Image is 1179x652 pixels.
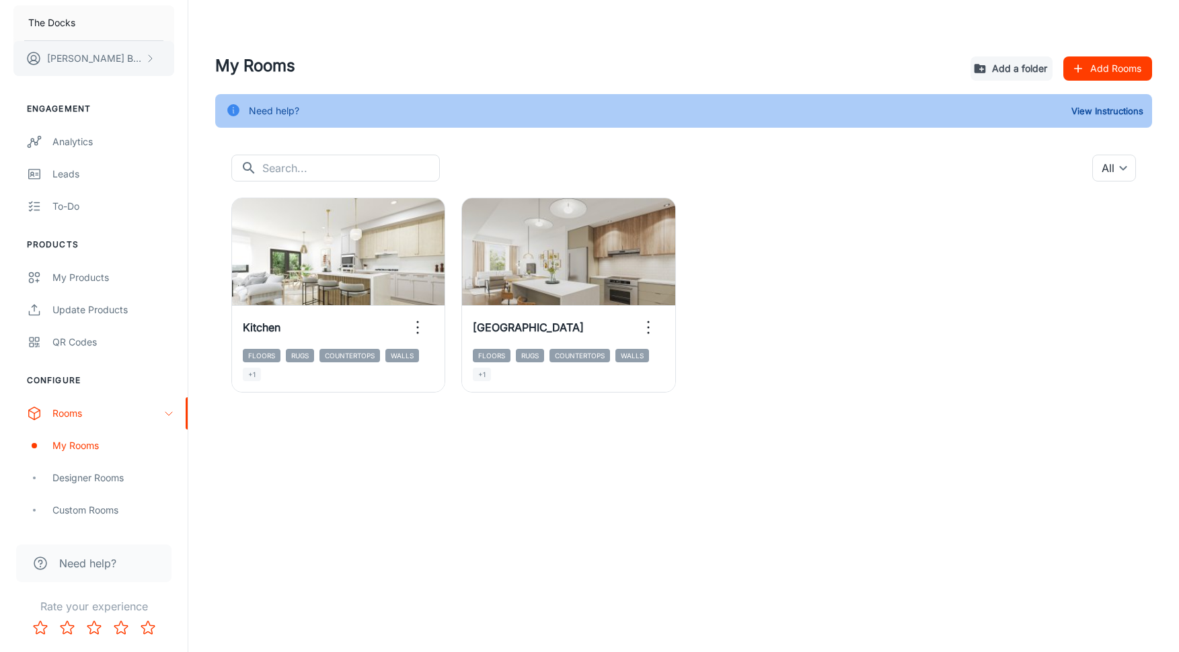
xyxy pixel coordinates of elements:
[1068,101,1147,121] button: View Instructions
[215,54,960,78] h4: My Rooms
[971,56,1053,81] button: Add a folder
[473,319,584,335] h6: [GEOGRAPHIC_DATA]
[319,349,380,362] span: Countertops
[1092,155,1136,181] div: All
[615,349,649,362] span: Walls
[13,41,174,76] button: [PERSON_NAME] Buxcey
[549,349,610,362] span: Countertops
[52,199,174,214] div: To-do
[52,406,163,421] div: Rooms
[47,51,142,66] p: [PERSON_NAME] Buxcey
[249,98,299,124] div: Need help?
[262,155,440,181] input: Search...
[243,349,280,362] span: Floors
[52,134,174,149] div: Analytics
[473,349,510,362] span: Floors
[286,349,314,362] span: Rugs
[1063,56,1152,81] button: Add Rooms
[52,335,174,350] div: QR Codes
[516,349,544,362] span: Rugs
[385,349,419,362] span: Walls
[52,438,174,453] div: My Rooms
[473,368,491,381] span: +1
[52,167,174,181] div: Leads
[28,15,75,30] p: The Docks
[13,5,174,40] button: The Docks
[52,302,174,317] div: Update Products
[52,270,174,285] div: My Products
[243,368,261,381] span: +1
[243,319,280,335] h6: Kitchen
